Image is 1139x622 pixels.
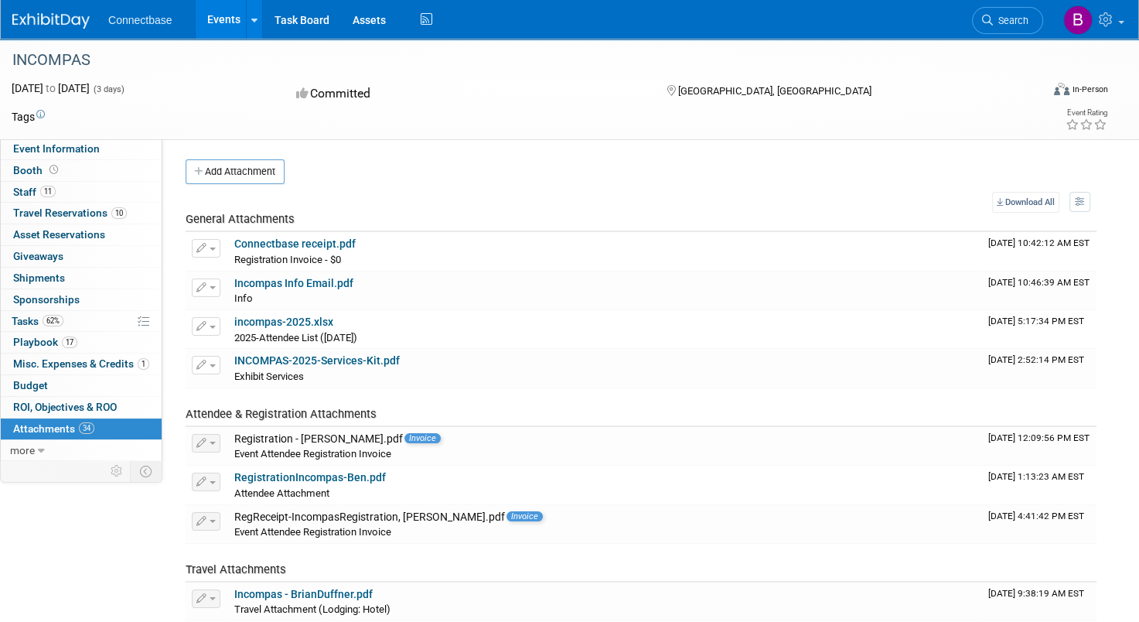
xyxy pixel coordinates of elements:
a: more [1,440,162,461]
span: Sponsorships [13,293,80,306]
a: ROI, Objectives & ROO [1,397,162,418]
span: ROI, Objectives & ROO [13,401,117,413]
span: (3 days) [92,84,124,94]
a: Connectbase receipt.pdf [234,238,356,250]
span: General Attachments [186,212,295,226]
span: 62% [43,315,63,326]
td: Upload Timestamp [982,505,1096,544]
a: Asset Reservations [1,224,162,245]
span: Upload Timestamp [988,471,1084,482]
a: Shipments [1,268,162,289]
td: Upload Timestamp [982,466,1096,504]
a: Travel Reservations10 [1,203,162,224]
a: Attachments34 [1,419,162,439]
td: Upload Timestamp [982,272,1096,310]
span: 1 [138,358,149,370]
span: Connectbase [108,14,172,26]
img: ExhibitDay [12,13,90,29]
span: Booth not reserved yet [46,164,61,176]
a: INCOMPAS-2025-Services-Kit.pdf [234,354,400,367]
span: Budget [13,379,48,391]
span: Booth [13,164,61,176]
a: RegistrationIncompas-Ben.pdf [234,471,386,484]
span: [DATE] [DATE] [12,82,90,94]
span: Shipments [13,272,65,284]
a: Misc. Expenses & Credits1 [1,354,162,374]
span: Upload Timestamp [988,238,1090,248]
span: Upload Timestamp [988,432,1090,443]
span: Asset Reservations [13,228,105,241]
a: Incompas - BrianDuffner.pdf [234,588,373,600]
span: Upload Timestamp [988,588,1084,599]
td: Toggle Event Tabs [131,461,162,481]
span: Upload Timestamp [988,277,1090,288]
div: Event Format [945,80,1108,104]
span: Playbook [13,336,77,348]
span: Invoice [506,511,543,521]
a: Budget [1,375,162,396]
span: 34 [79,422,94,434]
td: Personalize Event Tab Strip [104,461,131,481]
a: Staff11 [1,182,162,203]
span: 2025-Attendee List ([DATE]) [234,332,357,343]
span: Attachments [13,422,94,435]
a: incompas-2025.xlsx [234,316,333,328]
a: Sponsorships [1,289,162,310]
a: Incompas Info Email.pdf [234,277,353,289]
span: Travel Attachments [186,562,286,576]
span: Attendee & Registration Attachments [186,407,377,421]
span: Info [234,292,253,304]
div: Event Rating [1066,109,1107,117]
span: Invoice [404,433,441,443]
span: more [10,444,35,456]
a: Booth [1,160,162,181]
a: Download All [992,192,1059,213]
span: 17 [62,337,77,348]
td: Upload Timestamp [982,232,1096,271]
span: Staff [13,186,56,198]
span: Exhibit Services [234,371,304,382]
span: Event Information [13,142,100,155]
a: Tasks62% [1,311,162,332]
span: Travel Reservations [13,207,127,219]
button: Add Attachment [186,159,285,184]
div: In-Person [1072,84,1108,95]
td: Upload Timestamp [982,583,1096,621]
span: Event Attendee Registration Invoice [234,526,391,538]
span: 10 [111,207,127,219]
td: Upload Timestamp [982,349,1096,388]
div: RegReceipt-IncompasRegistration, [PERSON_NAME].pdf [234,511,976,525]
span: Upload Timestamp [988,354,1084,365]
a: Search [972,7,1043,34]
span: Event Attendee Registration Invoice [234,448,391,460]
div: Committed [292,80,642,108]
span: [GEOGRAPHIC_DATA], [GEOGRAPHIC_DATA] [678,85,871,97]
span: Giveaways [13,250,63,262]
span: to [43,82,58,94]
a: Playbook17 [1,332,162,353]
a: Event Information [1,138,162,159]
div: INCOMPAS [7,46,1015,74]
td: Tags [12,109,45,125]
img: Brian Maggiacomo [1063,5,1093,35]
span: Upload Timestamp [988,316,1084,326]
a: Giveaways [1,246,162,267]
div: Registration - [PERSON_NAME].pdf [234,432,976,446]
td: Upload Timestamp [982,310,1096,349]
span: Upload Timestamp [988,511,1084,521]
span: Attendee Attachment [234,487,329,499]
td: Upload Timestamp [982,427,1096,466]
span: Search [993,15,1028,26]
span: Travel Attachment (Lodging: Hotel) [234,603,390,615]
span: Registration Invoice - $0 [234,254,341,265]
span: Tasks [12,315,63,327]
span: 11 [40,186,56,197]
span: Misc. Expenses & Credits [13,357,149,370]
img: Format-Inperson.png [1054,83,1069,95]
